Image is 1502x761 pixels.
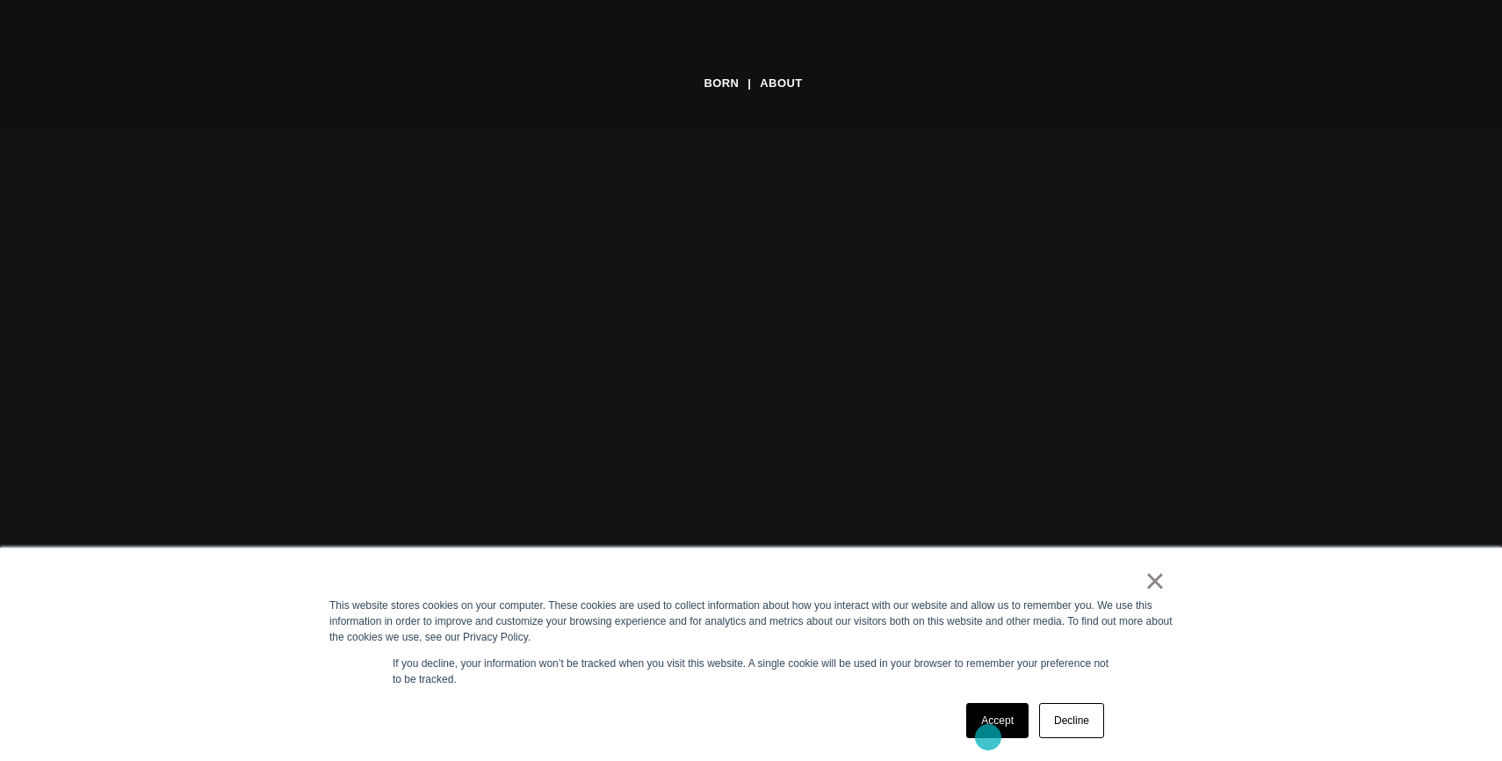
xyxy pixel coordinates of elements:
[966,703,1029,738] a: Accept
[1039,703,1104,738] a: Decline
[704,70,739,97] a: BORN
[393,656,1109,687] p: If you decline, your information won’t be tracked when you visit this website. A single cookie wi...
[1145,573,1166,589] a: ×
[760,70,802,97] a: About
[329,598,1173,645] div: This website stores cookies on your computer. These cookies are used to collect information about...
